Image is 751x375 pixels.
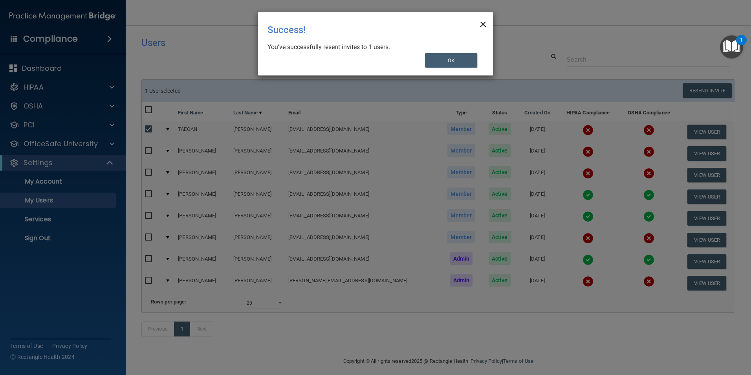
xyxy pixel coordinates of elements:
[267,18,451,41] div: Success!
[267,43,477,51] div: You’ve successfully resent invites to 1 users.
[480,15,487,31] span: ×
[425,53,478,68] button: OK
[740,40,743,50] div: 1
[720,35,743,59] button: Open Resource Center, 1 new notification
